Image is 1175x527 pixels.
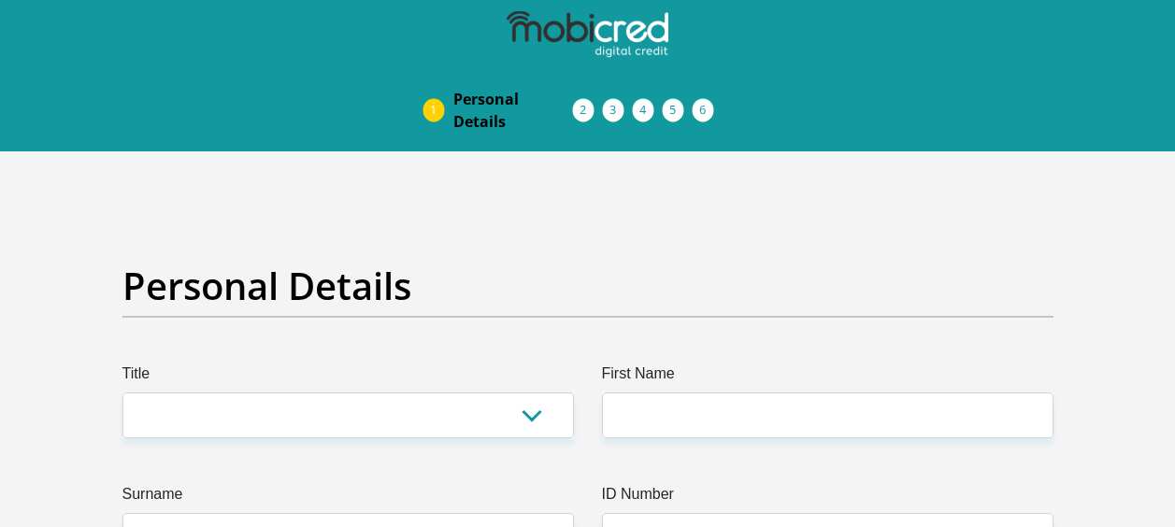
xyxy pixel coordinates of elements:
[438,80,588,140] a: PersonalDetails
[122,483,574,513] label: Surname
[122,363,574,392] label: Title
[122,263,1053,308] h2: Personal Details
[602,392,1053,438] input: First Name
[453,88,573,133] span: Personal Details
[602,483,1053,513] label: ID Number
[507,11,667,58] img: mobicred logo
[602,363,1053,392] label: First Name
